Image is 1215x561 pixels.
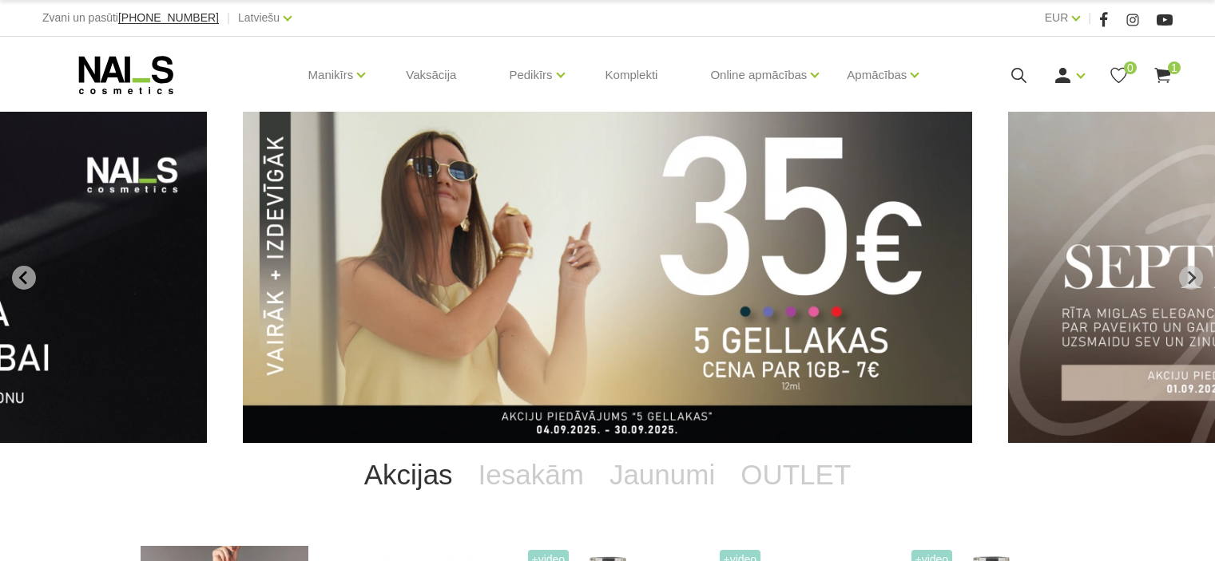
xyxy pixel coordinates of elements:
[728,443,864,507] a: OUTLET
[593,37,671,113] a: Komplekti
[509,43,552,107] a: Pedikīrs
[847,43,907,107] a: Apmācības
[118,12,219,24] a: [PHONE_NUMBER]
[597,443,728,507] a: Jaunumi
[238,8,280,27] a: Latviešu
[12,266,36,290] button: Go to last slide
[308,43,354,107] a: Manikīrs
[1045,8,1069,27] a: EUR
[118,11,219,24] span: [PHONE_NUMBER]
[1153,65,1173,85] a: 1
[393,37,469,113] a: Vaksācija
[1124,61,1137,74] span: 0
[351,443,466,507] a: Akcijas
[1179,266,1203,290] button: Next slide
[243,112,972,443] li: 1 of 12
[1109,65,1129,85] a: 0
[710,43,807,107] a: Online apmācības
[466,443,597,507] a: Iesakām
[42,8,219,28] div: Zvani un pasūti
[1088,8,1091,28] span: |
[1168,61,1181,74] span: 1
[227,8,230,28] span: |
